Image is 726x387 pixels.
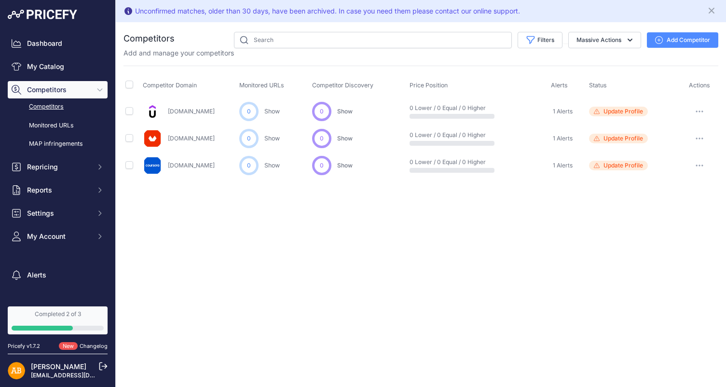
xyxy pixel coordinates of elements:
[312,82,373,89] span: Competitor Discovery
[247,161,251,170] span: 0
[12,310,104,318] div: Completed 2 of 3
[337,108,353,115] span: Show
[27,162,90,172] span: Repricing
[31,372,132,379] a: [EMAIL_ADDRESS][DOMAIN_NAME]
[568,32,641,48] button: Massive Actions
[8,158,108,176] button: Repricing
[27,85,90,95] span: Competitors
[123,48,234,58] p: Add and manage your competitors
[264,135,280,142] a: Show
[8,342,40,350] div: Pricefy v1.7.2
[603,162,643,169] span: Update Profile
[337,162,353,169] span: Show
[410,82,448,89] span: Price Position
[8,117,108,134] a: Monitored URLs
[168,162,215,169] a: [DOMAIN_NAME]
[589,107,679,116] a: Update Profile
[8,10,77,19] img: Pricefy Logo
[8,35,108,52] a: Dashboard
[589,161,679,170] a: Update Profile
[410,158,471,166] p: 0 Lower / 0 Equal / 0 Higher
[27,208,90,218] span: Settings
[589,134,679,143] a: Update Profile
[80,343,108,349] a: Changelog
[123,32,175,45] h2: Competitors
[31,362,86,371] a: [PERSON_NAME]
[143,82,197,89] span: Competitor Domain
[551,82,568,89] span: Alerts
[247,134,251,143] span: 0
[135,6,520,16] div: Unconfirmed matches, older than 30 days, have been archived. In case you need them please contact...
[8,181,108,199] button: Reports
[707,4,718,15] button: Close
[8,306,108,334] a: Completed 2 of 3
[59,342,78,350] span: New
[320,134,324,143] span: 0
[264,108,280,115] a: Show
[247,107,251,116] span: 0
[337,135,353,142] span: Show
[8,136,108,152] a: MAP infringements
[410,131,471,139] p: 0 Lower / 0 Equal / 0 Higher
[239,82,284,89] span: Monitored URLs
[320,161,324,170] span: 0
[647,32,718,48] button: Add Competitor
[8,228,108,245] button: My Account
[553,135,573,142] span: 1 Alerts
[234,32,512,48] input: Search
[8,266,108,284] a: Alerts
[589,82,607,89] span: Status
[689,82,710,89] span: Actions
[603,108,643,115] span: Update Profile
[410,104,471,112] p: 0 Lower / 0 Equal / 0 Higher
[8,35,108,320] nav: Sidebar
[8,98,108,115] a: Competitors
[8,58,108,75] a: My Catalog
[320,107,324,116] span: 0
[264,162,280,169] a: Show
[551,107,573,116] a: 1 Alerts
[553,108,573,115] span: 1 Alerts
[8,205,108,222] button: Settings
[168,135,215,142] a: [DOMAIN_NAME]
[8,81,108,98] button: Competitors
[168,108,215,115] a: [DOMAIN_NAME]
[553,162,573,169] span: 1 Alerts
[518,32,562,48] button: Filters
[551,134,573,143] a: 1 Alerts
[27,185,90,195] span: Reports
[27,232,90,241] span: My Account
[551,161,573,170] a: 1 Alerts
[603,135,643,142] span: Update Profile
